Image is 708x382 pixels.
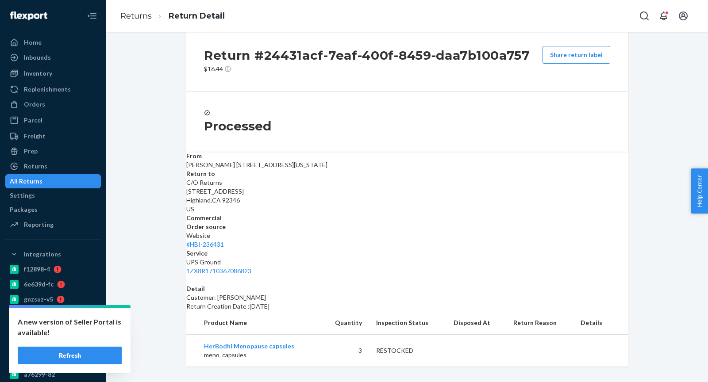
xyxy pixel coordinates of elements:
[5,129,101,143] a: Freight
[186,241,224,248] a: #HBI-236431
[321,311,369,335] th: Quantity
[186,196,628,205] p: Highland , CA 92346
[186,161,327,168] span: [PERSON_NAME] [STREET_ADDRESS][US_STATE]
[369,311,446,335] th: Inspection Status
[543,46,610,64] button: Share return label
[204,65,530,73] p: $16.44
[5,174,101,188] a: All Returns
[186,311,321,335] th: Product Name
[186,205,628,214] p: US
[5,367,101,382] a: a76299-82
[376,346,439,355] div: RESTOCKED
[24,116,42,125] div: Parcel
[120,11,152,21] a: Returns
[204,118,610,134] h3: Processed
[186,214,222,222] strong: Commercial
[186,178,628,187] p: C/O Returns
[24,162,47,171] div: Returns
[674,7,692,25] button: Open account menu
[186,258,221,266] span: UPS Ground
[5,144,101,158] a: Prep
[5,50,101,65] a: Inbounds
[10,191,35,200] div: Settings
[24,38,42,47] div: Home
[186,152,628,160] dt: From
[24,295,53,304] div: gnzsuz-v5
[83,7,101,25] button: Close Navigation
[204,351,314,359] p: meno_capsules
[18,317,122,338] p: A new version of Seller Portal is available!
[5,113,101,127] a: Parcel
[5,218,101,232] a: Reporting
[635,7,653,25] button: Open Search Box
[24,53,51,62] div: Inbounds
[5,66,101,80] a: Inventory
[5,35,101,50] a: Home
[186,302,628,311] p: Return Creation Date : [DATE]
[24,85,71,94] div: Replenishments
[5,262,101,276] a: f12898-4
[186,267,251,275] a: 1ZX8R1710367086823
[5,337,101,351] a: Deliverr API
[5,202,101,217] a: Packages
[321,335,369,367] td: 3
[24,147,38,156] div: Prep
[506,311,573,335] th: Return Reason
[5,159,101,173] a: Returns
[186,231,628,249] div: Website
[5,188,101,202] a: Settings
[5,247,101,261] button: Integrations
[186,222,628,231] dt: Order source
[5,97,101,111] a: Orders
[204,342,294,350] a: HerBodhi Menopause capsules
[204,46,530,65] h2: Return #24431acf-7eaf-400f-8459-daa7b100a757
[573,311,628,335] th: Details
[24,100,45,109] div: Orders
[24,265,50,274] div: f12898-4
[24,132,46,141] div: Freight
[186,284,628,293] dt: Detail
[113,3,232,29] ol: breadcrumbs
[691,168,708,214] button: Help Center
[10,205,38,214] div: Packages
[446,311,506,335] th: Disposed At
[655,7,673,25] button: Open notifications
[24,280,54,289] div: 6e639d-fc
[18,347,122,364] button: Refresh
[10,11,47,20] img: Flexport logo
[5,352,101,367] a: pulsetto
[24,370,55,379] div: a76299-82
[5,82,101,96] a: Replenishments
[186,187,628,196] p: [STREET_ADDRESS]
[24,220,54,229] div: Reporting
[5,307,101,321] a: 5176b9-7b
[10,177,42,186] div: All Returns
[169,11,225,21] a: Return Detail
[24,250,61,259] div: Integrations
[186,169,628,178] dt: Return to
[24,69,52,78] div: Inventory
[5,322,101,336] a: Amazon
[5,292,101,306] a: gnzsuz-v5
[5,277,101,291] a: 6e639d-fc
[186,249,628,258] dt: Service
[186,293,628,302] p: Customer: [PERSON_NAME]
